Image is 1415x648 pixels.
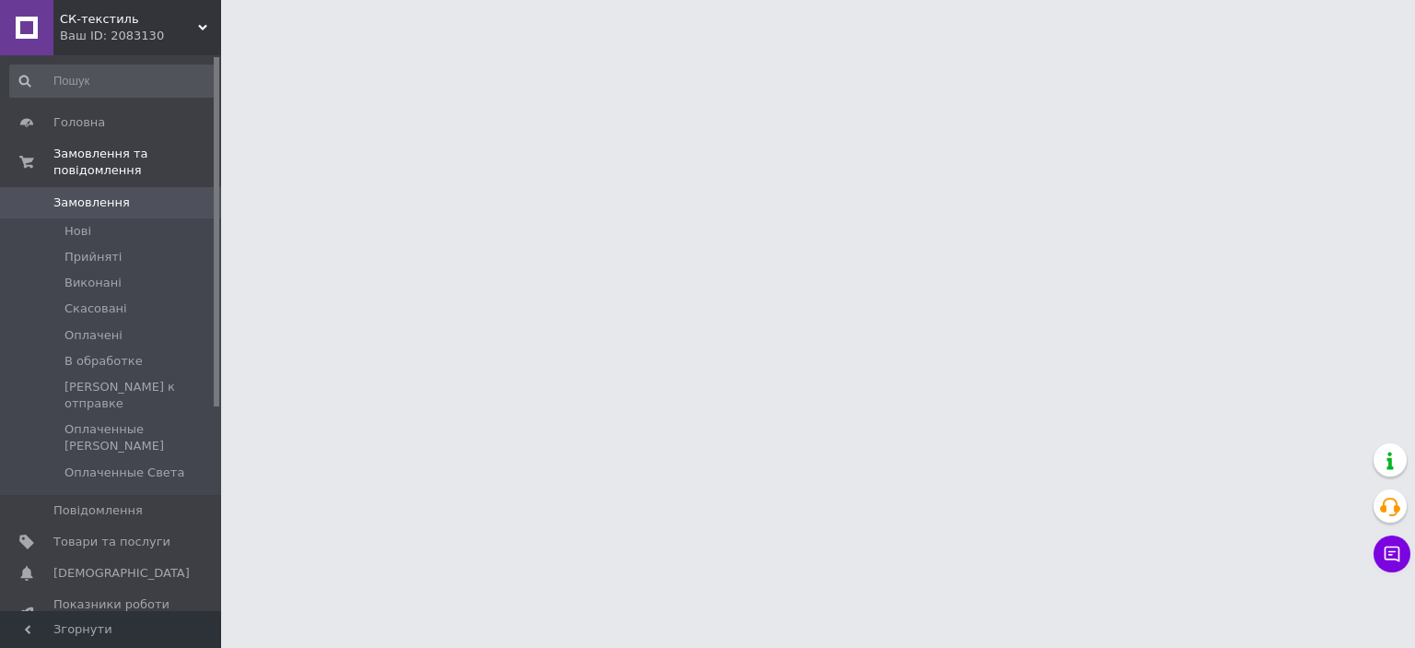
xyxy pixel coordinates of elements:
[64,379,216,412] span: [PERSON_NAME] к отправке
[64,327,123,344] span: Оплачені
[53,534,170,550] span: Товари та послуги
[60,11,198,28] span: СК-текстиль
[53,146,221,179] span: Замовлення та повідомлення
[64,353,143,370] span: В обработке
[64,275,122,291] span: Виконані
[64,465,184,481] span: Оплаченные Света
[64,421,216,454] span: Оплаченные [PERSON_NAME]
[53,565,190,582] span: [DEMOGRAPHIC_DATA]
[64,223,91,240] span: Нові
[53,194,130,211] span: Замовлення
[64,249,122,265] span: Прийняті
[64,300,127,317] span: Скасовані
[1374,536,1410,572] button: Чат з покупцем
[53,502,143,519] span: Повідомлення
[53,596,170,630] span: Показники роботи компанії
[53,114,105,131] span: Головна
[9,65,217,98] input: Пошук
[60,28,221,44] div: Ваш ID: 2083130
